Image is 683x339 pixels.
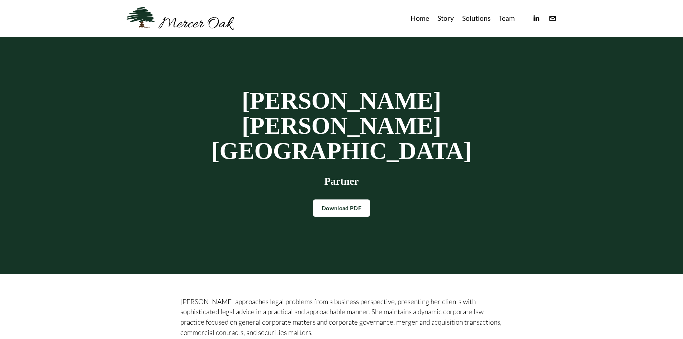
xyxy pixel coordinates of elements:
a: info@merceroaklaw.com [549,14,557,23]
a: Download PDF [313,199,370,217]
a: linkedin-unauth [532,14,540,23]
h3: Partner [180,175,503,187]
p: [PERSON_NAME] approaches legal problems from a business perspective, presenting her clients with ... [180,297,503,338]
h1: [PERSON_NAME] [PERSON_NAME][GEOGRAPHIC_DATA] [180,88,503,164]
a: Solutions [462,13,490,24]
a: Team [499,13,515,24]
a: Story [437,13,454,24]
a: Home [411,13,429,24]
